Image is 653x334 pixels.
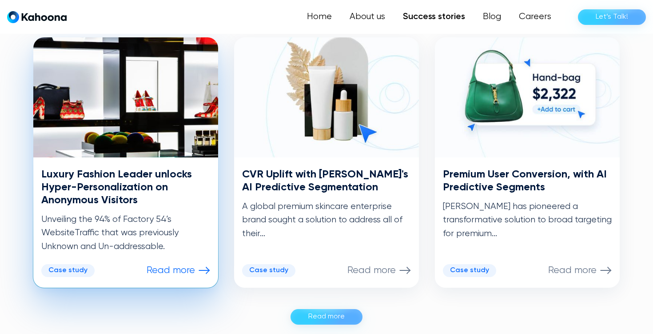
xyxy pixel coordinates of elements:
[443,200,612,241] p: [PERSON_NAME] has pioneered a transformative solution to broad targeting for premium...
[394,8,474,26] a: Success stories
[308,310,345,324] div: Read more
[7,11,67,24] a: home
[33,37,218,288] a: Luxury Fashion Leader unlocks Hyper-Personalization on Anonymous VisitorsUnveiling the 94% of Fac...
[48,266,88,275] div: Case study
[234,37,419,288] a: CVR Uplift with [PERSON_NAME]'s AI Predictive SegmentationA global premium skincare enterprise br...
[435,37,620,288] a: Premium User Conversion, with AI Predictive Segments[PERSON_NAME] has pioneered a transformative ...
[450,266,489,275] div: Case study
[147,265,195,276] p: Read more
[474,8,510,26] a: Blog
[41,213,210,254] p: Unveiling the 94% of Factory 54’s WebsiteTraffic that was previously Unknown and Un-addressable.
[249,266,288,275] div: Case study
[242,168,411,194] h3: CVR Uplift with [PERSON_NAME]'s AI Predictive Segmentation
[291,309,362,325] a: Read more
[596,10,628,24] div: Let’s Talk!
[548,265,597,276] p: Read more
[443,168,612,194] h3: Premium User Conversion, with AI Predictive Segments
[41,168,210,206] h3: Luxury Fashion Leader unlocks Hyper-Personalization on Anonymous Visitors
[578,9,646,25] a: Let’s Talk!
[242,200,411,241] p: A global premium skincare enterprise brand sought a solution to address all of their...
[510,8,560,26] a: Careers
[347,265,396,276] p: Read more
[341,8,394,26] a: About us
[298,8,341,26] a: Home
